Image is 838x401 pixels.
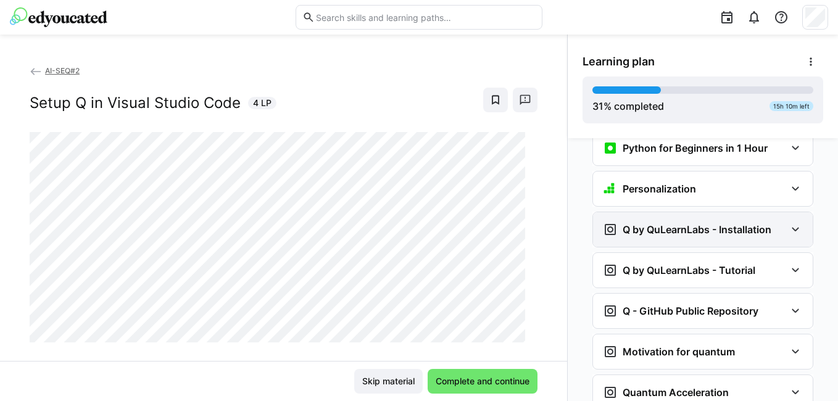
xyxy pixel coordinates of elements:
[592,99,664,114] div: % completed
[623,386,729,399] h3: Quantum Acceleration
[30,94,241,112] h2: Setup Q in Visual Studio Code
[592,100,604,112] span: 31
[623,223,771,236] h3: Q by QuLearnLabs - Installation
[770,101,813,111] div: 15h 10m left
[623,345,735,358] h3: Motivation for quantum
[623,305,758,317] h3: Q - GitHub Public Repository
[623,183,696,195] h3: Personalization
[583,55,655,68] span: Learning plan
[623,142,768,154] h3: Python for Beginners in 1 Hour
[360,375,417,387] span: Skip material
[30,66,80,75] a: AI-SEQ#2
[315,12,536,23] input: Search skills and learning paths…
[434,375,531,387] span: Complete and continue
[428,369,537,394] button: Complete and continue
[45,66,80,75] span: AI-SEQ#2
[354,369,423,394] button: Skip material
[623,264,755,276] h3: Q by QuLearnLabs - Tutorial
[253,97,272,109] span: 4 LP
